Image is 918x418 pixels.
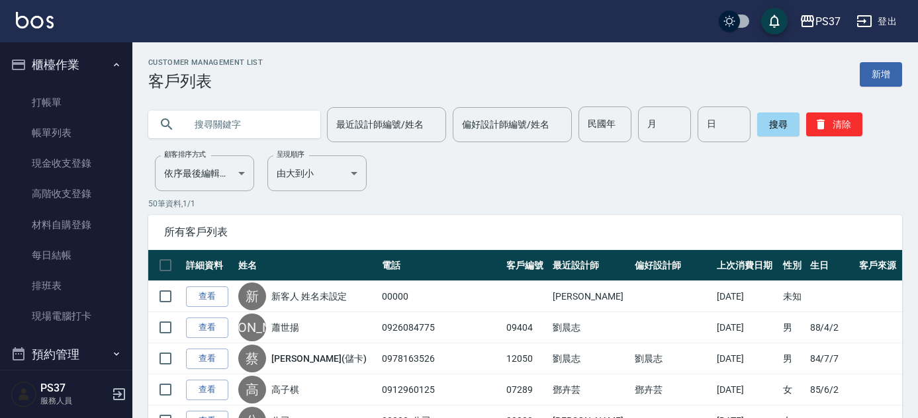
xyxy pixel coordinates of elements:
div: 由大到小 [267,155,367,191]
div: 新 [238,282,266,310]
label: 呈現順序 [277,149,304,159]
button: 櫃檯作業 [5,48,127,82]
a: [PERSON_NAME](儲卡) [271,352,367,365]
div: [PERSON_NAME] [238,313,266,341]
td: 12050 [503,343,549,374]
td: [DATE] [713,312,780,343]
a: 每日結帳 [5,240,127,271]
img: Logo [16,12,54,28]
a: 帳單列表 [5,118,127,148]
td: 0926084775 [379,312,503,343]
th: 最近設計師 [549,250,631,281]
th: 偏好設計師 [631,250,713,281]
button: save [761,8,788,34]
td: [DATE] [713,281,780,312]
th: 姓名 [235,250,379,281]
td: [DATE] [713,374,780,405]
td: 劉晨志 [631,343,713,374]
th: 上次消費日期 [713,250,780,281]
label: 顧客排序方式 [164,149,206,159]
input: 搜尋關鍵字 [185,106,310,142]
button: 清除 [806,112,862,136]
a: 高子棋 [271,383,299,396]
a: 查看 [186,317,228,338]
td: 00000 [379,281,503,312]
td: 鄧卉芸 [631,374,713,405]
td: 劉晨志 [549,312,631,343]
div: 高 [238,376,266,403]
a: 蕭世揚 [271,321,299,334]
button: 登出 [851,9,902,34]
a: 材料自購登錄 [5,210,127,240]
div: 蔡 [238,345,266,372]
a: 新客人 姓名未設定 [271,290,347,303]
a: 新增 [860,62,902,87]
a: 查看 [186,349,228,369]
a: 打帳單 [5,87,127,118]
td: 男 [780,343,806,374]
a: 查看 [186,286,228,307]
button: 搜尋 [757,112,800,136]
a: 查看 [186,380,228,400]
img: Person [11,381,37,407]
a: 現場電腦打卡 [5,301,127,331]
h2: Customer Management List [148,58,263,67]
th: 客戶編號 [503,250,549,281]
td: 09404 [503,312,549,343]
th: 性別 [780,250,806,281]
td: 鄧卉芸 [549,374,631,405]
th: 電話 [379,250,503,281]
td: 劉晨志 [549,343,631,374]
td: 85/6/2 [807,374,856,405]
td: [DATE] [713,343,780,374]
th: 客戶來源 [856,250,902,281]
th: 詳細資料 [183,250,235,281]
td: 84/7/7 [807,343,856,374]
button: 預約管理 [5,337,127,372]
th: 生日 [807,250,856,281]
td: 07289 [503,374,549,405]
td: 女 [780,374,806,405]
td: 男 [780,312,806,343]
div: PS37 [815,13,841,30]
a: 現金收支登錄 [5,148,127,179]
p: 服務人員 [40,395,108,407]
button: PS37 [794,8,846,35]
td: 0912960125 [379,374,503,405]
td: [PERSON_NAME] [549,281,631,312]
div: 依序最後編輯時間 [155,155,254,191]
span: 所有客戶列表 [164,226,886,239]
td: 未知 [780,281,806,312]
td: 88/4/2 [807,312,856,343]
a: 高階收支登錄 [5,179,127,209]
h3: 客戶列表 [148,72,263,91]
h5: PS37 [40,382,108,395]
a: 排班表 [5,271,127,301]
td: 0978163526 [379,343,503,374]
p: 50 筆資料, 1 / 1 [148,198,902,210]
